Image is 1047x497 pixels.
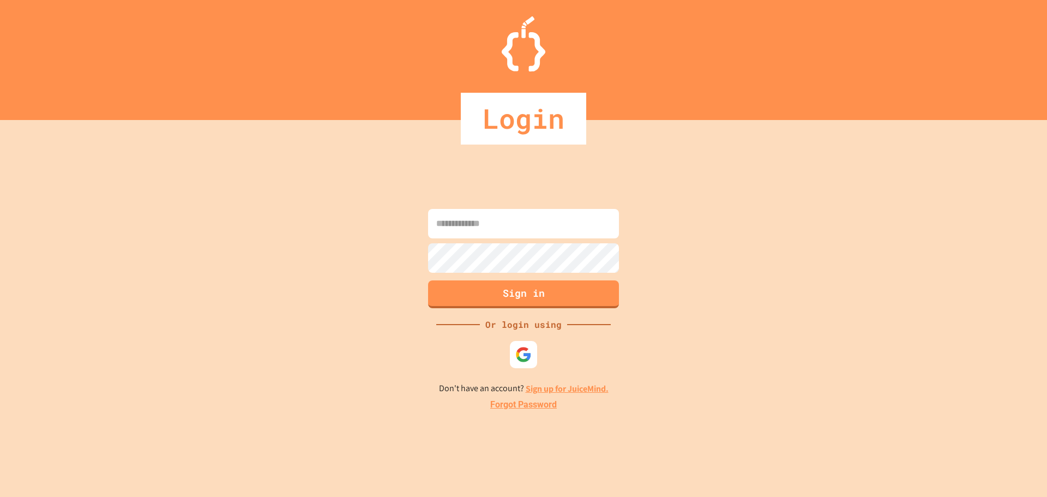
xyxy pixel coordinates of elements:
[461,93,586,145] div: Login
[490,398,557,411] a: Forgot Password
[439,382,609,396] p: Don't have an account?
[502,16,545,71] img: Logo.svg
[428,280,619,308] button: Sign in
[515,346,532,363] img: google-icon.svg
[526,383,609,394] a: Sign up for JuiceMind.
[480,318,567,331] div: Or login using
